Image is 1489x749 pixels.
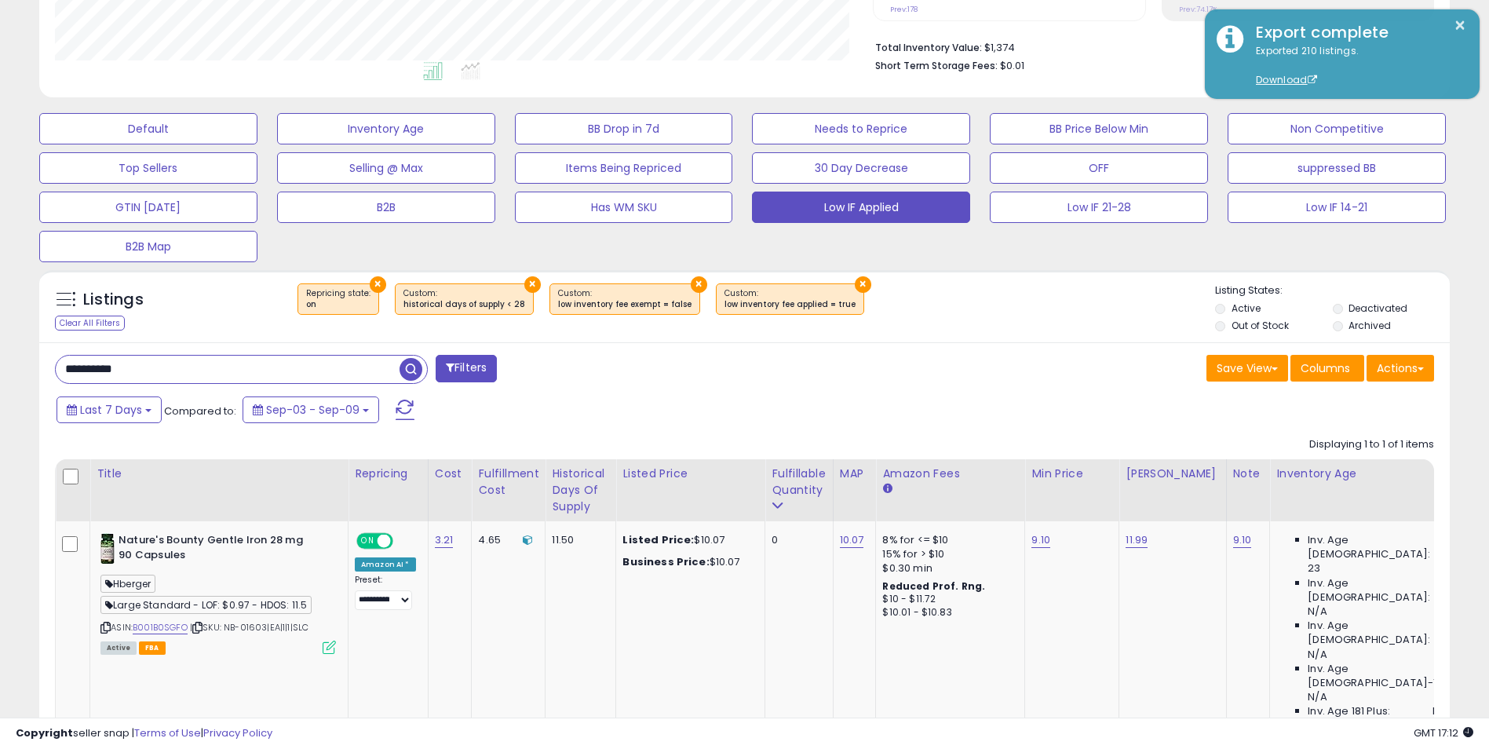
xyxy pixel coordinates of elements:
button: Low IF 14-21 [1228,192,1446,223]
img: 414tYDFRzxL._SL40_.jpg [100,533,115,564]
a: Download [1256,73,1317,86]
div: 0 [772,533,820,547]
div: $10 - $11.72 [882,593,1013,606]
div: ASIN: [100,533,336,652]
small: Amazon Fees. [882,482,892,496]
div: Clear All Filters [55,316,125,331]
button: × [370,276,386,293]
span: Inv. Age [DEMOGRAPHIC_DATA]: [1308,576,1451,605]
div: Note [1233,466,1264,482]
button: Items Being Repriced [515,152,733,184]
div: Repricing [355,466,422,482]
div: Inventory Age [1276,466,1457,482]
h5: Listings [83,289,144,311]
button: Last 7 Days [57,396,162,423]
span: Sep-03 - Sep-09 [266,402,359,418]
button: Save View [1206,355,1288,382]
button: suppressed BB [1228,152,1446,184]
button: × [524,276,541,293]
div: 15% for > $10 [882,547,1013,561]
span: OFF [391,535,416,548]
a: 9.10 [1233,532,1252,548]
div: seller snap | | [16,726,272,741]
button: BB Price Below Min [990,113,1208,144]
div: 8% for <= $10 [882,533,1013,547]
button: Non Competitive [1228,113,1446,144]
div: $0.30 min [882,561,1013,575]
button: Filters [436,355,497,382]
button: Columns [1290,355,1364,382]
span: Compared to: [164,404,236,418]
span: N/A [1308,648,1327,662]
button: × [855,276,871,293]
div: Cost [435,466,465,482]
span: Repricing state : [306,287,370,311]
span: 23 [1308,561,1320,575]
span: Hberger [100,575,155,593]
label: Deactivated [1348,301,1407,315]
b: Short Term Storage Fees: [875,59,998,72]
div: Amazon Fees [882,466,1018,482]
span: All listings currently available for purchase on Amazon [100,641,137,655]
span: ON [358,535,378,548]
a: Terms of Use [134,725,201,740]
div: Amazon AI * [355,557,416,572]
button: 30 Day Decrease [752,152,970,184]
div: low inventory fee applied = true [724,299,856,310]
div: Export complete [1244,21,1468,44]
span: N/A [1308,605,1327,619]
b: Reduced Prof. Rng. [882,579,985,593]
button: × [691,276,707,293]
div: 4.65 [478,533,533,547]
span: Large Standard - LOF: $0.97 - HDOS: 11.5 [100,596,312,614]
div: MAP [840,466,870,482]
div: Exported 210 listings. [1244,44,1468,88]
a: 9.10 [1031,532,1050,548]
div: Min Price [1031,466,1112,482]
p: Listing States: [1215,283,1450,298]
a: 11.99 [1126,532,1148,548]
button: Top Sellers [39,152,257,184]
button: Has WM SKU [515,192,733,223]
label: Archived [1348,319,1391,332]
a: 10.07 [840,532,864,548]
div: [PERSON_NAME] [1126,466,1219,482]
div: $10.07 [622,555,753,569]
a: 3.21 [435,532,454,548]
span: 2025-09-17 17:12 GMT [1414,725,1473,740]
b: Total Inventory Value: [875,41,982,54]
span: $0.01 [1000,58,1024,73]
small: Prev: 74.17% [1179,5,1217,14]
span: Columns [1301,360,1350,376]
span: Custom: [724,287,856,311]
span: N/A [1308,690,1327,704]
span: N/A [1432,704,1451,718]
button: × [1454,16,1466,35]
button: BB Drop in 7d [515,113,733,144]
button: GTIN [DATE] [39,192,257,223]
button: Low IF 21-28 [990,192,1208,223]
button: Selling @ Max [277,152,495,184]
div: Fulfillment Cost [478,466,538,499]
button: Actions [1367,355,1434,382]
div: Preset: [355,575,416,610]
span: Inv. Age [DEMOGRAPHIC_DATA]: [1308,533,1451,561]
span: Inv. Age [DEMOGRAPHIC_DATA]-180: [1308,662,1451,690]
span: Inv. Age 181 Plus: [1308,704,1390,718]
span: Custom: [403,287,525,311]
a: B001B0SGFO [133,621,188,634]
small: Prev: 178 [890,5,918,14]
button: Sep-03 - Sep-09 [243,396,379,423]
b: Nature's Bounty Gentle Iron 28 mg 90 Capsules [119,533,309,566]
span: Inv. Age [DEMOGRAPHIC_DATA]: [1308,619,1451,647]
b: Business Price: [622,554,709,569]
button: Needs to Reprice [752,113,970,144]
div: Title [97,466,341,482]
div: on [306,299,370,310]
a: Privacy Policy [203,725,272,740]
div: historical days of supply < 28 [403,299,525,310]
b: Listed Price: [622,532,694,547]
li: $1,374 [875,37,1422,56]
div: $10.07 [622,533,753,547]
label: Out of Stock [1232,319,1289,332]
